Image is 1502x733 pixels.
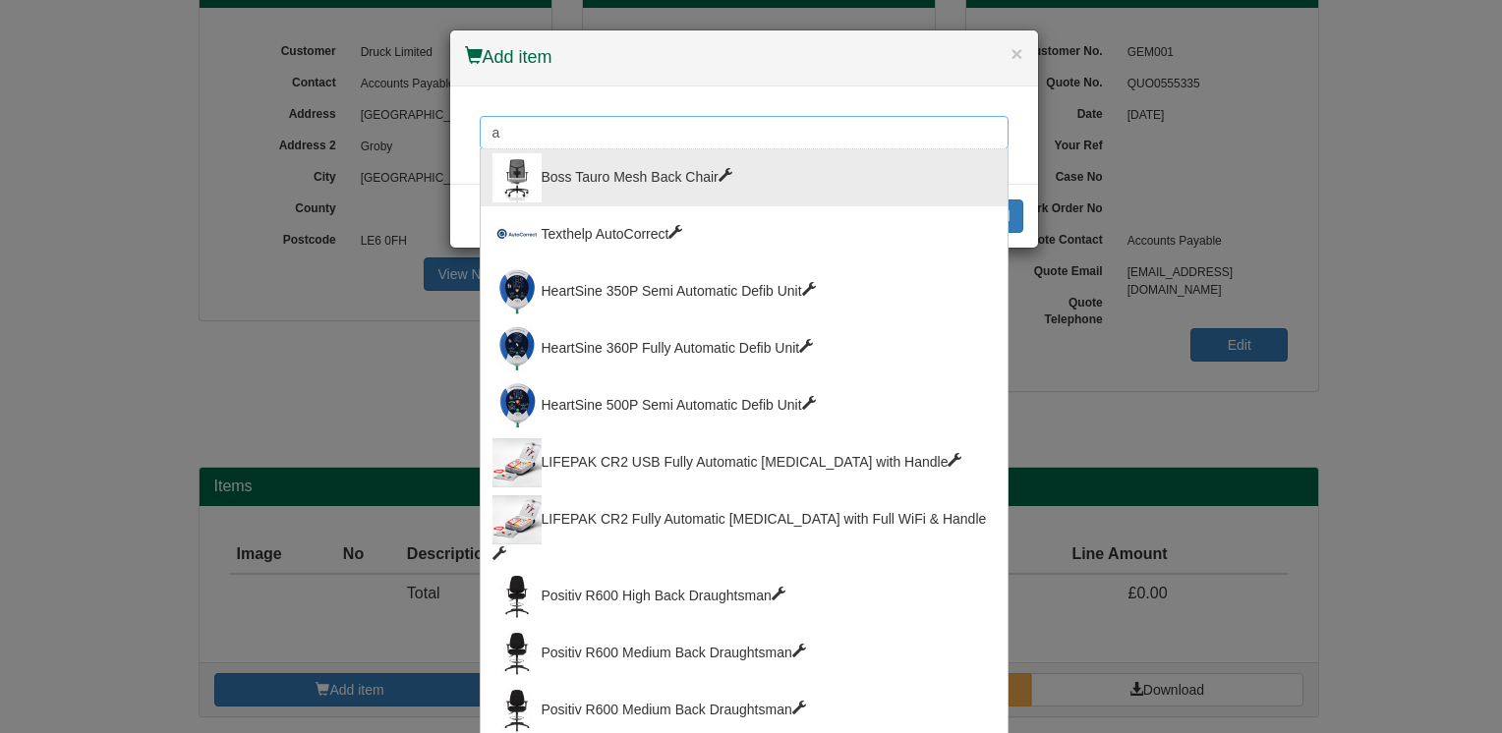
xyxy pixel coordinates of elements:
[492,438,542,487] img: lifepak-cr2-fully-automatic-defib-open_angle_1.jpg
[492,495,996,564] div: LIFEPAK CR2 Fully Automatic [MEDICAL_DATA] with Full WiFi & Handle
[492,629,542,678] img: positiv-r600-draughtman-medium-with-arms-black_front_1.jpg
[492,381,542,430] img: heartsine-500p-defib-unit_9321003.jpg
[1011,43,1022,64] button: ×
[492,381,996,430] div: HeartSine 500P Semi Automatic Defib Unit
[492,495,542,544] img: lifepak-cr2-fully-automatic-defib-open_angle_1_1.jpg
[492,267,542,316] img: heartsine-350p-defib-unit_9321001.jpg
[492,324,542,373] img: heartsine-360p-defib-unit_9321002.jpg
[492,438,996,487] div: LIFEPAK CR2 USB Fully Automatic [MEDICAL_DATA] with Handle
[492,572,542,621] img: positiv-r600-draughtman-high-with-arms-black_front.jpg
[480,116,1009,149] input: Search for a product
[492,572,996,621] div: Positiv R600 High Back Draughtsman
[492,153,996,202] div: Boss Tauro Mesh Back Chair
[492,210,542,259] img: texthelp-autocorrect-logo.jpg
[492,324,996,373] div: HeartSine 360P Fully Automatic Defib Unit
[492,629,996,678] div: Positiv R600 Medium Back Draughtsman
[492,210,996,259] div: Texthelp AutoCorrect
[465,45,1023,71] h4: Add item
[492,153,542,202] img: boss-tauro-chair-front.jpg
[492,267,996,316] div: HeartSine 350P Semi Automatic Defib Unit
